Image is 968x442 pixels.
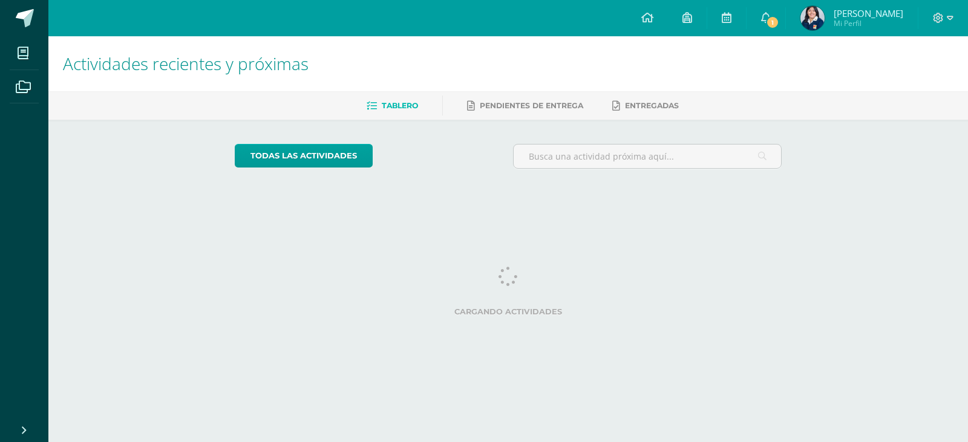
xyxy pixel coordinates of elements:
a: Pendientes de entrega [467,96,583,115]
a: Entregadas [612,96,679,115]
input: Busca una actividad próxima aquí... [514,145,782,168]
span: 1 [766,16,779,29]
img: 386b97ca6dcc00f2af1beca8e69eb8b0.png [800,6,825,30]
span: Actividades recientes y próximas [63,52,309,75]
span: Mi Perfil [834,18,903,28]
span: [PERSON_NAME] [834,7,903,19]
span: Pendientes de entrega [480,101,583,110]
a: todas las Actividades [235,144,373,167]
span: Tablero [382,101,418,110]
span: Entregadas [625,101,679,110]
a: Tablero [367,96,418,115]
label: Cargando actividades [235,307,782,316]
